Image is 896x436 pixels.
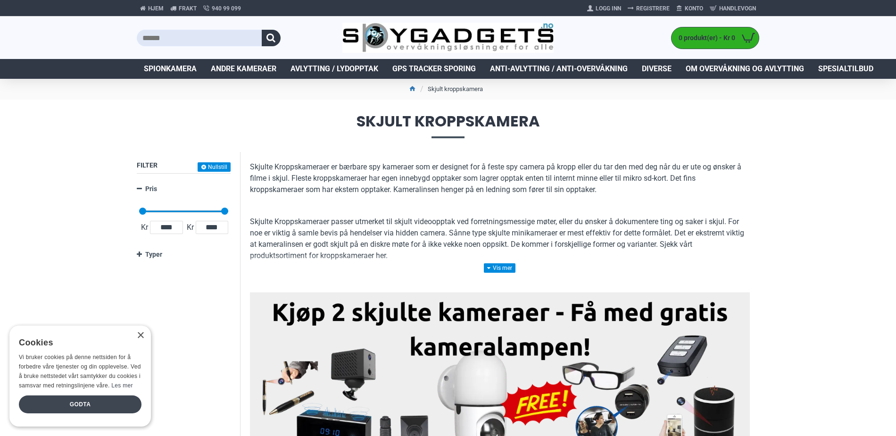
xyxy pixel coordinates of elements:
span: Hjem [148,4,164,13]
span: Kr [185,222,196,233]
span: Handlevogn [719,4,756,13]
a: Anti-avlytting / Anti-overvåkning [483,59,635,79]
p: Skjulte Kroppskameraer er bærbare spy kameraer som er designet for å feste spy camera på kropp el... [250,161,750,195]
img: SpyGadgets.no [342,23,554,53]
span: Spesialtilbud [818,63,873,75]
a: Diverse [635,59,679,79]
span: Vi bruker cookies på denne nettsiden for å forbedre våre tjenester og din opplevelse. Ved å bruke... [19,354,141,388]
a: Avlytting / Lydopptak [283,59,385,79]
span: Kr [139,222,150,233]
button: Nullstill [198,162,231,172]
a: Les mer, opens a new window [111,382,133,389]
div: Cookies [19,333,135,353]
span: Om overvåkning og avlytting [686,63,804,75]
div: Close [137,332,144,339]
a: Logg Inn [584,1,624,16]
a: Om overvåkning og avlytting [679,59,811,79]
a: Registrere [624,1,673,16]
span: Andre kameraer [211,63,276,75]
a: Konto [673,1,706,16]
a: Typer [137,246,231,263]
span: Registrere [636,4,670,13]
a: Andre kameraer [204,59,283,79]
span: GPS Tracker Sporing [392,63,476,75]
span: Filter [137,161,158,169]
a: 0 produkt(er) - Kr 0 [672,27,759,49]
span: Logg Inn [596,4,621,13]
span: Frakt [179,4,197,13]
span: 940 99 099 [212,4,241,13]
span: Avlytting / Lydopptak [290,63,378,75]
span: Konto [685,4,703,13]
span: 0 produkt(er) - Kr 0 [672,33,738,43]
span: Diverse [642,63,672,75]
a: Pris [137,181,231,197]
a: GPS Tracker Sporing [385,59,483,79]
a: Spionkamera [137,59,204,79]
span: Skjult kroppskamera [137,114,759,138]
span: Anti-avlytting / Anti-overvåkning [490,63,628,75]
a: Spesialtilbud [811,59,880,79]
p: Skjulte Kroppskameraer passer utmerket til skjult videoopptak ved forretningsmessige møter, eller... [250,216,750,261]
span: Spionkamera [144,63,197,75]
a: Handlevogn [706,1,759,16]
div: Godta [19,395,141,413]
